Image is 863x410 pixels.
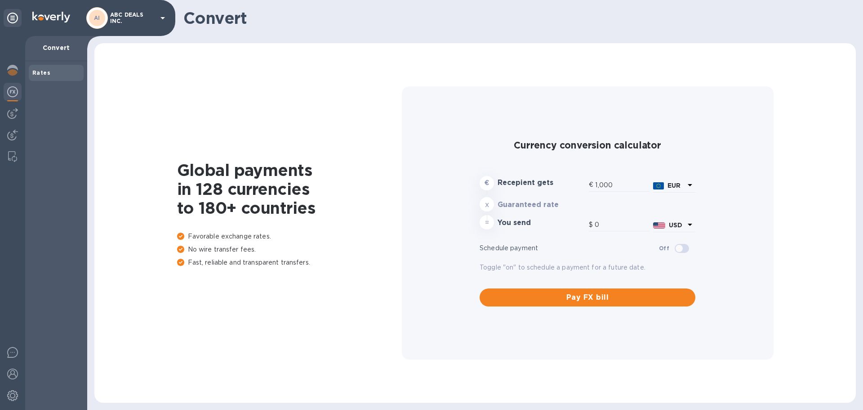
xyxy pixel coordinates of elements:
img: USD [653,222,665,229]
span: Pay FX bill [487,292,688,303]
img: Logo [32,12,70,23]
p: ABC DEALS INC. [110,12,155,24]
h1: Convert [183,9,849,27]
p: Fast, reliable and transparent transfers. [177,258,402,267]
b: Off [659,245,669,252]
p: Schedule payment [480,243,659,253]
strong: € [485,179,489,186]
b: Rates [32,69,50,76]
div: = [480,215,494,230]
img: Foreign exchange [7,86,18,97]
div: x [480,197,494,212]
h3: Guaranteed rate [498,201,585,209]
h2: Currency conversion calculator [480,140,695,151]
input: Amount [595,178,649,192]
button: Pay FX bill [480,288,695,306]
h3: You send [498,219,585,227]
h3: Recepient gets [498,179,585,187]
div: € [589,178,595,192]
div: $ [589,218,595,232]
p: Convert [32,43,80,52]
b: EUR [667,182,681,189]
p: No wire transfer fees. [177,245,402,254]
p: Favorable exchange rates. [177,232,402,241]
b: USD [669,221,682,229]
input: Amount [595,218,649,232]
h1: Global payments in 128 currencies to 180+ countries [177,161,402,217]
b: AI [94,14,100,21]
p: Toggle "on" to schedule a payment for a future date. [480,263,695,272]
